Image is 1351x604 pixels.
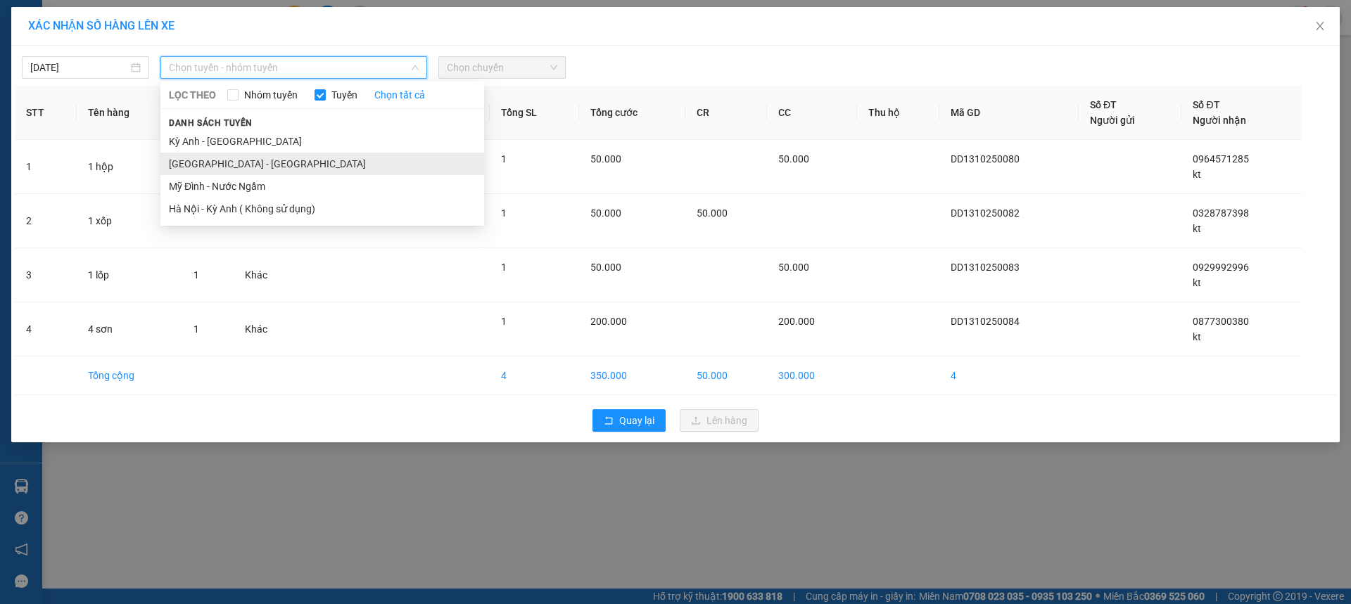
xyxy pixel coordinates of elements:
span: kt [1193,277,1201,288]
td: Khác [234,302,303,356]
th: Tên hàng [77,86,182,140]
span: 1 [194,323,199,335]
li: [GEOGRAPHIC_DATA] - [GEOGRAPHIC_DATA] [160,153,484,175]
span: rollback [604,416,614,427]
li: Kỳ Anh - [GEOGRAPHIC_DATA] [160,130,484,153]
th: STT [15,86,77,140]
span: Người nhận [1193,115,1246,126]
th: Mã GD [939,86,1079,140]
th: Tổng SL [490,86,579,140]
span: DD1310250083 [951,262,1020,273]
th: Thu hộ [857,86,939,140]
td: Tổng cộng [77,356,182,395]
span: kt [1193,223,1201,234]
span: 0328787398 [1193,207,1249,219]
button: Close [1300,7,1340,46]
span: 0929992996 [1193,262,1249,273]
span: 50.000 [590,153,621,165]
span: Số ĐT [1090,99,1117,110]
span: Người gửi [1090,115,1135,126]
span: 0964571285 [1193,153,1249,165]
th: Tổng cước [579,86,685,140]
span: 1 [194,269,199,281]
span: kt [1193,331,1201,342]
th: CR [685,86,767,140]
span: 1 [501,316,507,327]
input: 13/10/2025 [30,60,128,75]
td: 1 xốp [77,194,182,248]
td: 4 [15,302,77,356]
td: 4 [490,356,579,395]
span: 1 [501,153,507,165]
span: Nhóm tuyến [239,87,303,103]
span: kt [1193,169,1201,180]
span: Tuyến [326,87,363,103]
span: 50.000 [697,207,728,219]
span: XÁC NHẬN SỐ HÀNG LÊN XE [28,19,175,32]
button: rollbackQuay lại [592,409,666,432]
span: 50.000 [590,207,621,219]
span: 50.000 [778,262,809,273]
td: Khác [234,248,303,302]
span: Chọn chuyến [447,57,557,78]
span: close [1314,20,1326,32]
td: 4 sơn [77,302,182,356]
span: 50.000 [778,153,809,165]
span: down [411,63,419,72]
li: Mỹ Đình - Nước Ngầm [160,175,484,198]
span: Số ĐT [1193,99,1219,110]
span: DD1310250080 [951,153,1020,165]
span: 1 [501,207,507,219]
span: Quay lại [619,413,654,428]
td: 1 hộp [77,140,182,194]
td: 50.000 [685,356,767,395]
th: CC [767,86,857,140]
td: 1 lốp [77,248,182,302]
td: 4 [939,356,1079,395]
li: Hà Nội - Kỳ Anh ( Không sử dụng) [160,198,484,220]
td: 1 [15,140,77,194]
span: DD1310250082 [951,207,1020,219]
span: 1 [501,262,507,273]
a: Chọn tất cả [374,87,425,103]
td: 2 [15,194,77,248]
span: DD1310250084 [951,316,1020,327]
span: LỌC THEO [169,87,216,103]
td: 300.000 [767,356,857,395]
span: 50.000 [590,262,621,273]
button: uploadLên hàng [680,409,759,432]
span: Danh sách tuyến [160,117,261,129]
td: 3 [15,248,77,302]
span: 0877300380 [1193,316,1249,327]
span: Chọn tuyến - nhóm tuyến [169,57,419,78]
span: 200.000 [778,316,815,327]
span: 200.000 [590,316,627,327]
td: 350.000 [579,356,685,395]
